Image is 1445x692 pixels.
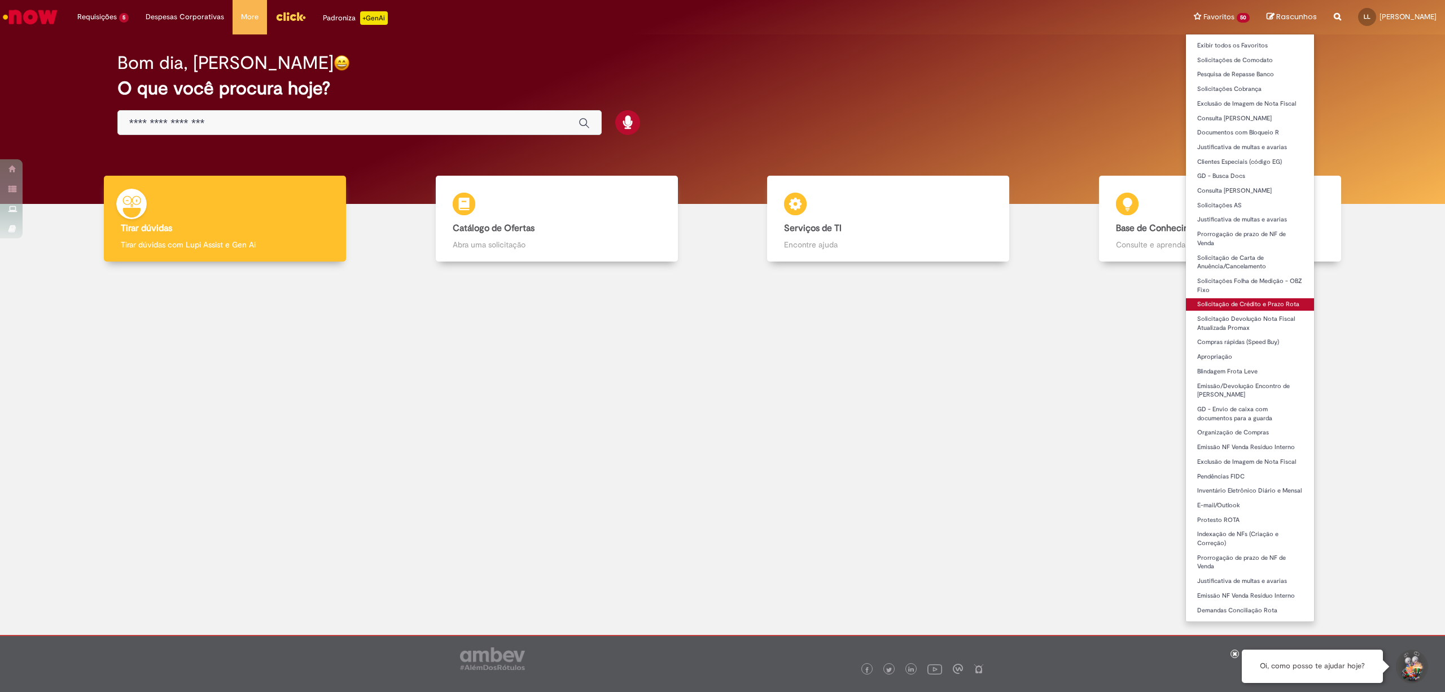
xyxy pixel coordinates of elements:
a: Blindagem Frota Leve [1186,365,1314,378]
a: Catálogo de Ofertas Abra uma solicitação [391,176,723,262]
a: Solicitação de Carta de Anuência/Cancelamento [1186,252,1314,273]
b: Tirar dúvidas [121,223,172,234]
a: Pendências FIDC [1186,471,1314,483]
a: Solicitações Cobrança [1186,83,1314,95]
a: Prorrogação de prazo de NF de Venda [1186,228,1314,249]
a: Clientes Especiais (código EG) [1186,156,1314,168]
a: Solicitações AS [1186,199,1314,212]
span: Rascunhos [1276,11,1317,22]
a: Base de Conhecimento Consulte e aprenda [1054,176,1386,262]
ul: Favoritos [1185,34,1315,622]
img: logo_footer_workplace.png [953,664,963,674]
img: logo_footer_facebook.png [864,667,870,673]
p: Consulte e aprenda [1116,239,1324,250]
a: Solicitação de Crédito e Prazo Rota [1186,298,1314,311]
a: Emissão NF Venda Resíduo Interno [1186,441,1314,454]
b: Base de Conhecimento [1116,223,1209,234]
h2: Bom dia, [PERSON_NAME] [117,53,334,73]
h2: O que você procura hoje? [117,79,1328,98]
a: Exibir todos os Favoritos [1186,40,1314,52]
span: LL [1364,13,1370,20]
img: logo_footer_twitter.png [886,667,892,673]
p: Abra uma solicitação [453,239,661,250]
a: Consulta [PERSON_NAME] [1186,112,1314,125]
a: Demandas Conciliação Rota [1186,604,1314,617]
span: More [241,11,259,23]
div: Padroniza [323,11,388,25]
div: Oi, como posso te ajudar hoje? [1242,650,1383,683]
a: Rascunhos [1267,12,1317,23]
a: Indexação de NFs (Criação e Correção) [1186,528,1314,549]
a: Prorrogação de prazo de NF de Venda [1186,552,1314,573]
p: Tirar dúvidas com Lupi Assist e Gen Ai [121,239,329,250]
a: Solicitações Folha de Medição - OBZ Fixo [1186,275,1314,296]
a: Inventário Eletrônico Diário e Mensal [1186,485,1314,497]
a: E-mail/Outlook [1186,499,1314,512]
span: Favoritos [1203,11,1234,23]
a: Compras rápidas (Speed Buy) [1186,336,1314,349]
a: Justificativa de multas e avarias [1186,214,1314,226]
span: 50 [1237,13,1250,23]
a: Serviços de TI Encontre ajuda [722,176,1054,262]
span: [PERSON_NAME] [1380,12,1437,21]
a: Justificativa de multas e avarias [1186,575,1314,587]
a: Emissão/Devolução Encontro de [PERSON_NAME] [1186,380,1314,401]
span: Despesas Corporativas [146,11,224,23]
img: logo_footer_naosei.png [974,664,984,674]
a: GD - Envio de caixa com documentos para a guarda [1186,403,1314,424]
a: Apropriação [1186,351,1314,363]
img: click_logo_yellow_360x200.png [275,8,306,25]
span: 5 [119,13,129,23]
button: Iniciar Conversa de Suporte [1394,650,1428,684]
a: Protesto ROTA [1186,514,1314,526]
img: happy-face.png [334,55,350,71]
a: Solicitação Devolução Nota Fiscal Atualizada Promax [1186,313,1314,334]
a: Pesquisa de Repasse Banco [1186,68,1314,81]
a: Solicitações de Comodato [1186,54,1314,67]
b: Catálogo de Ofertas [453,223,535,234]
img: logo_footer_ambev_rotulo_gray.png [460,647,525,670]
p: Encontre ajuda [784,239,992,250]
a: Exclusão de Imagem de Nota Fiscal [1186,98,1314,110]
b: Serviços de TI [784,223,842,234]
a: Emissão NF Venda Resíduo Interno [1186,590,1314,602]
a: GD - Busca Docs [1186,170,1314,182]
p: +GenAi [360,11,388,25]
img: logo_footer_linkedin.png [908,667,914,673]
span: Requisições [77,11,117,23]
a: Exclusão de Imagem de Nota Fiscal [1186,456,1314,468]
a: Organização de Compras [1186,426,1314,439]
a: Vale Gerado TP - Conciliação CDD [1186,619,1314,631]
a: Tirar dúvidas Tirar dúvidas com Lupi Assist e Gen Ai [59,176,391,262]
img: ServiceNow [1,6,59,28]
img: logo_footer_youtube.png [927,661,942,676]
a: Justificativa de multas e avarias [1186,141,1314,154]
a: Documentos com Bloqueio R [1186,127,1314,139]
a: Consulta [PERSON_NAME] [1186,185,1314,197]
